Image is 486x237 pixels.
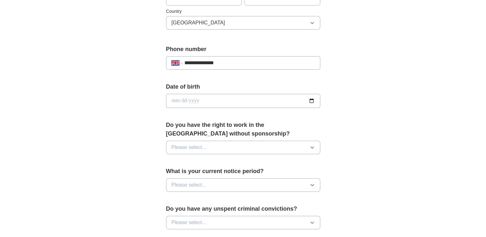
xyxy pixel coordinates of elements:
[166,167,320,176] label: What is your current notice period?
[166,121,320,138] label: Do you have the right to work in the [GEOGRAPHIC_DATA] without sponsorship?
[166,83,320,91] label: Date of birth
[166,205,320,213] label: Do you have any unspent criminal convictions?
[172,181,207,189] span: Please select...
[166,216,320,229] button: Please select...
[166,8,320,15] label: Country
[166,178,320,192] button: Please select...
[172,144,207,151] span: Please select...
[172,19,225,27] span: [GEOGRAPHIC_DATA]
[166,16,320,30] button: [GEOGRAPHIC_DATA]
[166,45,320,54] label: Phone number
[166,141,320,154] button: Please select...
[172,219,207,226] span: Please select...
